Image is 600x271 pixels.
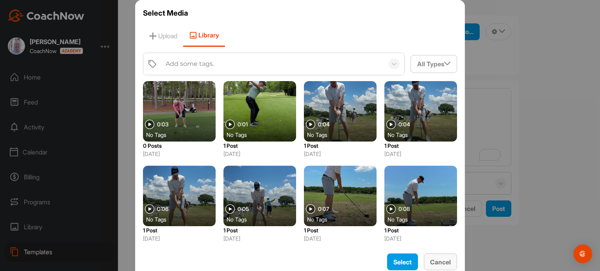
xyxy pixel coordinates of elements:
p: 1 Post [143,226,216,234]
span: Upload [143,25,183,47]
p: 1 Post [384,226,457,234]
span: 0:04 [398,122,410,127]
div: No Tags [307,215,380,223]
p: 0 Posts [143,142,216,150]
p: 1 Post [384,142,457,150]
span: Select [393,258,412,266]
div: Open Intercom Messenger [573,244,592,263]
p: 1 Post [304,142,377,150]
div: No Tags [146,131,219,138]
h3: Select Media [143,8,457,19]
img: play [225,204,235,214]
img: play [386,204,396,214]
img: play [145,204,154,214]
img: play [306,120,315,129]
div: No Tags [387,215,460,223]
p: [DATE] [384,150,457,158]
span: 0:04 [318,122,330,127]
span: Library [183,25,225,47]
p: [DATE] [384,234,457,243]
p: [DATE] [223,234,296,243]
div: No Tags [307,131,380,138]
p: [DATE] [143,234,216,243]
span: 0:03 [157,122,169,127]
button: Select [387,253,418,270]
span: 0:08 [398,206,410,212]
div: No Tags [387,131,460,138]
span: 0:06 [157,206,168,212]
img: play [225,120,235,129]
div: All Types [411,55,457,72]
p: 1 Post [223,226,296,234]
p: [DATE] [304,234,377,243]
p: [DATE] [223,150,296,158]
p: [DATE] [143,150,216,158]
img: tags [148,59,157,69]
p: 1 Post [304,226,377,234]
span: Cancel [430,258,451,266]
p: [DATE] [304,150,377,158]
span: 0:05 [237,206,249,212]
div: No Tags [146,215,219,223]
p: 1 Post [223,142,296,150]
img: play [145,120,154,129]
img: play [306,204,315,214]
div: No Tags [227,215,299,223]
img: play [386,120,396,129]
div: Add some tags. [166,59,214,69]
button: Cancel [424,253,457,270]
span: 0:01 [237,122,248,127]
span: 0:07 [318,206,329,212]
div: No Tags [227,131,299,138]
